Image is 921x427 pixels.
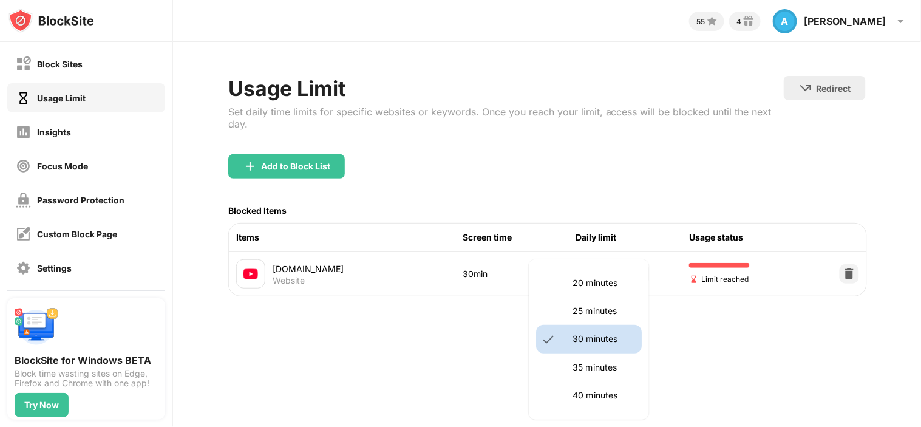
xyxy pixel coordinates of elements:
[573,276,634,290] p: 20 minutes
[573,389,634,402] p: 40 minutes
[573,304,634,318] p: 25 minutes
[573,361,634,374] p: 35 minutes
[573,332,634,346] p: 30 minutes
